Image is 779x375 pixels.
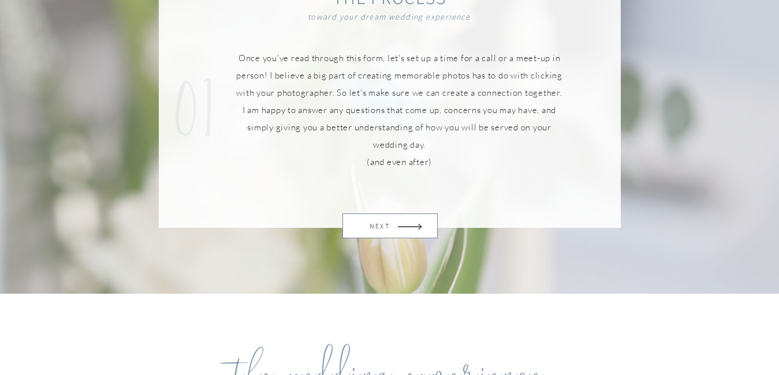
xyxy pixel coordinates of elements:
[162,57,231,152] h1: 01
[308,12,470,22] i: toward your dream wedding experience
[230,50,569,194] p: Once you've read through this form, let's set up a time for a call or a meet-up in person! I beli...
[361,218,399,234] a: NEXT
